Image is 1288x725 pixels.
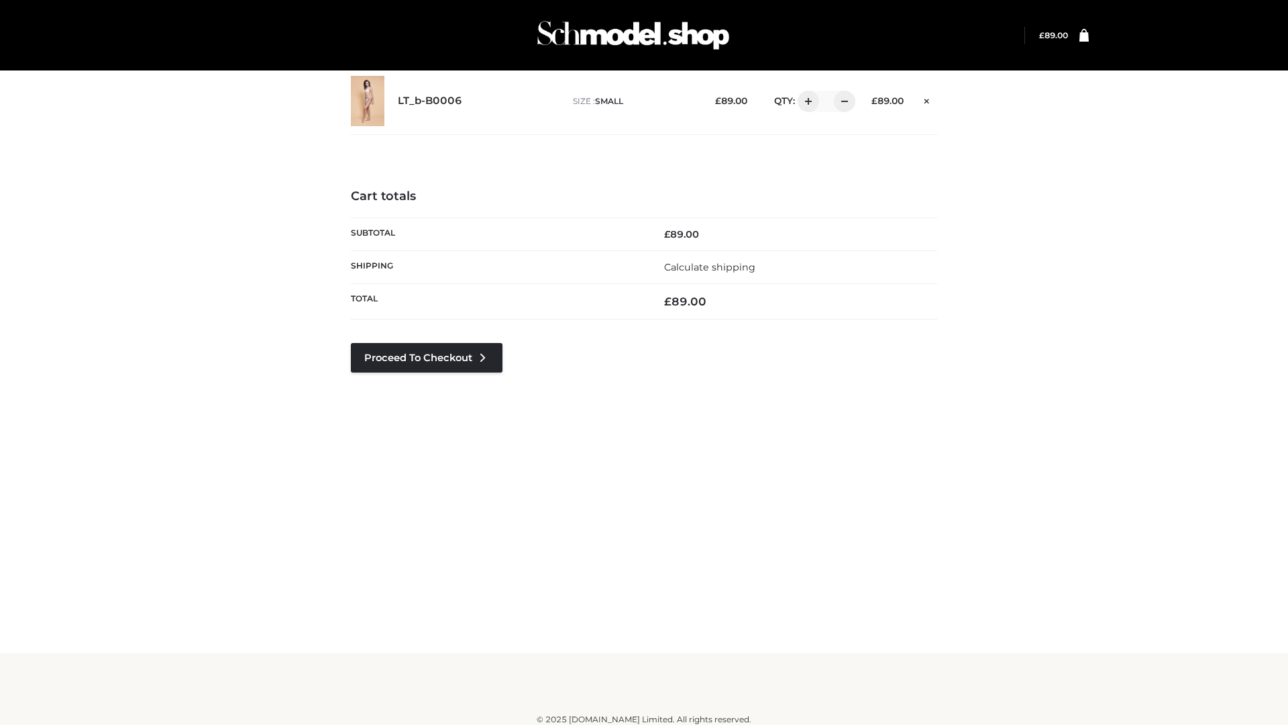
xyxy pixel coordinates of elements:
a: £89.00 [1039,30,1068,40]
th: Total [351,284,644,320]
img: Schmodel Admin 964 [533,9,734,62]
a: Calculate shipping [664,261,755,273]
th: Subtotal [351,217,644,250]
span: £ [664,228,670,240]
bdi: 89.00 [715,95,747,106]
span: £ [1039,30,1044,40]
h4: Cart totals [351,189,937,204]
bdi: 89.00 [1039,30,1068,40]
span: SMALL [595,96,623,106]
a: LT_b-B0006 [398,95,462,107]
span: £ [871,95,877,106]
span: £ [715,95,721,106]
p: size : [573,95,694,107]
span: £ [664,295,672,308]
bdi: 89.00 [664,228,699,240]
bdi: 89.00 [871,95,904,106]
a: Proceed to Checkout [351,343,502,373]
a: Remove this item [917,91,937,108]
div: QTY: [761,91,851,112]
bdi: 89.00 [664,295,706,308]
th: Shipping [351,250,644,283]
